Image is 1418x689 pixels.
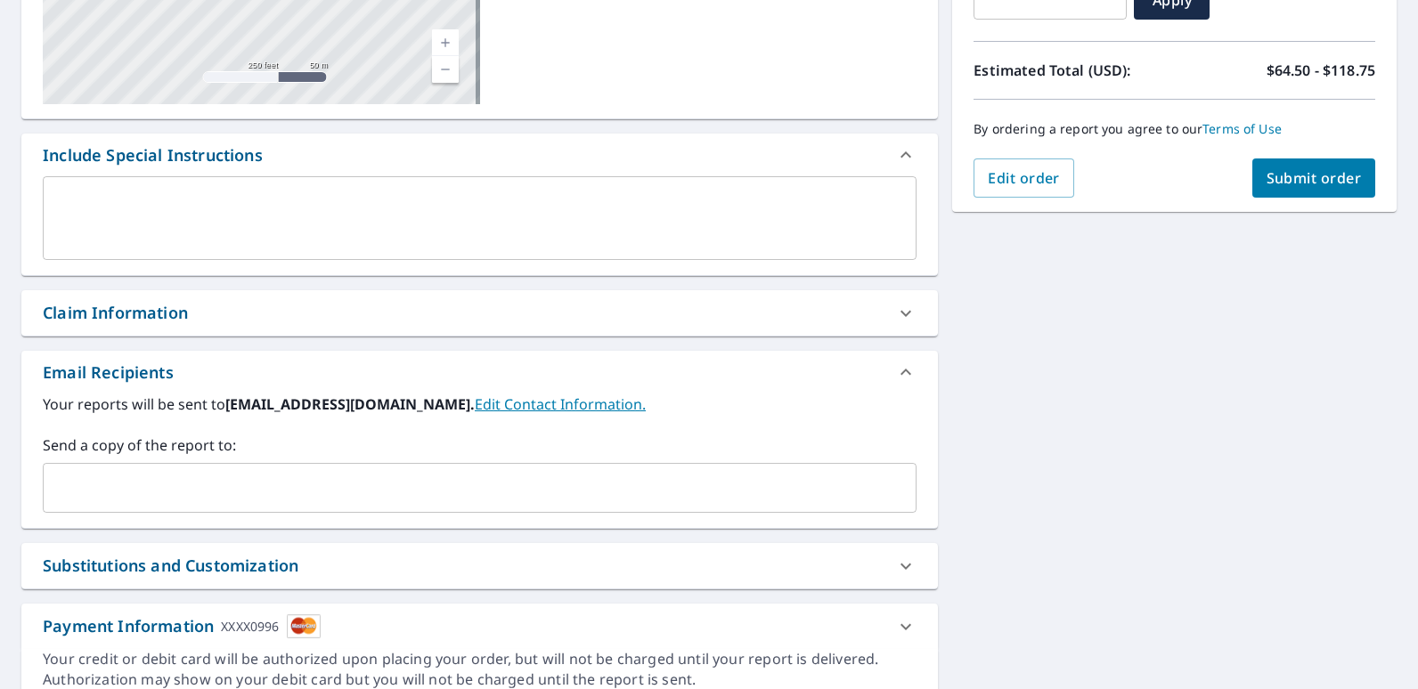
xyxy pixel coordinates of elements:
[475,394,646,414] a: EditContactInfo
[1202,120,1282,137] a: Terms of Use
[1252,158,1376,198] button: Submit order
[21,351,938,393] div: Email Recipients
[287,614,321,638] img: cardImage
[43,393,917,415] label: Your reports will be sent to
[221,614,279,638] div: XXXX0996
[43,434,917,456] label: Send a copy of the report to:
[43,554,298,578] div: Substitutions and Customization
[43,361,174,385] div: Email Recipients
[974,121,1375,137] p: By ordering a report you agree to our
[21,604,938,649] div: Payment InformationXXXX0996cardImage
[21,134,938,176] div: Include Special Instructions
[974,60,1174,81] p: Estimated Total (USD):
[21,543,938,588] div: Substitutions and Customization
[43,143,263,167] div: Include Special Instructions
[43,301,188,325] div: Claim Information
[43,614,321,638] div: Payment Information
[1267,60,1375,81] p: $64.50 - $118.75
[432,56,459,83] a: Current Level 17, Zoom Out
[1267,168,1362,188] span: Submit order
[988,168,1060,188] span: Edit order
[974,158,1074,198] button: Edit order
[21,290,938,336] div: Claim Information
[432,29,459,56] a: Current Level 17, Zoom In
[225,394,475,414] b: [EMAIL_ADDRESS][DOMAIN_NAME].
